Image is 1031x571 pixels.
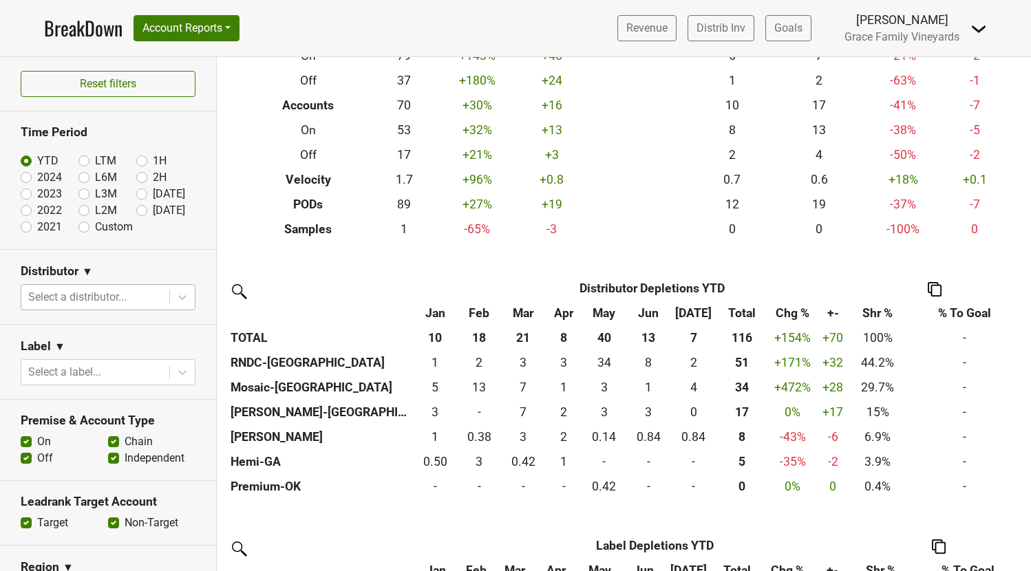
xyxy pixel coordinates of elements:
td: 1 [374,217,434,241]
td: 13.25 [457,375,501,400]
td: +30 % [434,94,520,118]
div: 0 [674,403,714,421]
th: Accounts [242,94,375,118]
div: +28 [822,378,844,396]
td: -63 % [862,69,944,94]
div: - [504,477,542,495]
th: TOTAL [227,325,413,350]
th: 18 [457,325,501,350]
td: 0.841 [670,424,717,449]
th: 17.417 [717,400,767,424]
th: Feb: activate to sort column ascending [457,301,501,325]
td: 53 [374,118,434,143]
th: Chg %: activate to sort column ascending [767,301,818,325]
td: +0.8 [521,167,583,192]
td: 3 [582,400,626,424]
label: 1H [153,153,167,169]
div: 3 [630,403,668,421]
td: 0.42 [582,474,626,499]
td: 0 [501,474,545,499]
th: Jan: activate to sort column ascending [413,301,457,325]
h3: Time Period [21,125,195,140]
div: - [586,453,624,471]
th: 34.333 [717,375,767,400]
td: +0.1 [944,167,1006,192]
td: 7.417 [501,400,545,424]
td: 33.9 [582,350,626,375]
th: Velocity [242,167,375,192]
a: Revenue [617,15,677,41]
th: 10 [413,325,457,350]
label: Off [37,450,53,466]
div: 7 [504,378,542,396]
th: Shr %: activate to sort column ascending [848,301,908,325]
div: 17 [720,403,763,421]
label: 2021 [37,219,62,235]
td: 44.2% [848,350,908,375]
td: 0 [545,474,582,499]
th: 7 [670,325,717,350]
div: 3 [586,403,624,421]
div: 2 [674,354,714,371]
td: 3 [626,400,670,424]
div: 3 [504,428,542,446]
label: Custom [95,219,133,235]
td: 1.5 [457,350,501,375]
td: - [908,449,1022,474]
td: 4 [776,142,862,167]
div: -2 [822,453,844,471]
td: 8 [689,118,776,143]
div: 51 [720,354,763,371]
td: 17 [776,94,862,118]
div: 0 [720,477,763,495]
th: Mar: activate to sort column ascending [501,301,545,325]
div: - [674,453,714,471]
div: 1 [549,453,579,471]
label: On [37,433,51,450]
div: 0.84 [674,428,714,446]
td: 13 [776,118,862,143]
td: 2 [776,69,862,94]
td: 1.841 [545,424,582,449]
div: 1 [630,378,668,396]
div: 34 [586,354,624,371]
td: 89 [374,192,434,217]
td: 1.675 [670,350,717,375]
td: 0.14 [582,424,626,449]
div: - [674,477,714,495]
span: +154% [774,331,811,345]
th: Total: activate to sort column ascending [717,301,767,325]
div: 3 [504,354,542,371]
th: 51.125 [717,350,767,375]
td: 0.377 [457,424,501,449]
td: - [908,350,1022,375]
div: 3 [549,354,579,371]
th: 7.933 [717,424,767,449]
button: Account Reports [134,15,240,41]
td: 0 [670,449,717,474]
td: 3.9% [848,449,908,474]
td: 2.5 [413,400,457,424]
td: 19 [776,192,862,217]
th: 4.500 [717,449,767,474]
div: 0.14 [586,428,624,446]
td: +18 % [862,167,944,192]
td: 2.584 [457,449,501,474]
td: +19 [521,192,583,217]
div: 2 [460,354,498,371]
td: 0 [944,217,1006,241]
th: +-: activate to sort column ascending [818,301,848,325]
th: 116 [717,325,767,350]
td: - [908,375,1022,400]
label: LTM [95,153,116,169]
td: 2.7 [501,350,545,375]
div: 0.42 [586,477,624,495]
label: [DATE] [153,186,185,202]
h3: Label [21,339,51,354]
div: 0.84 [630,428,668,446]
img: Copy to clipboard [932,539,946,554]
div: - [460,477,498,495]
td: 4.083 [670,375,717,400]
th: Off [242,142,375,167]
td: 2.5 [545,350,582,375]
